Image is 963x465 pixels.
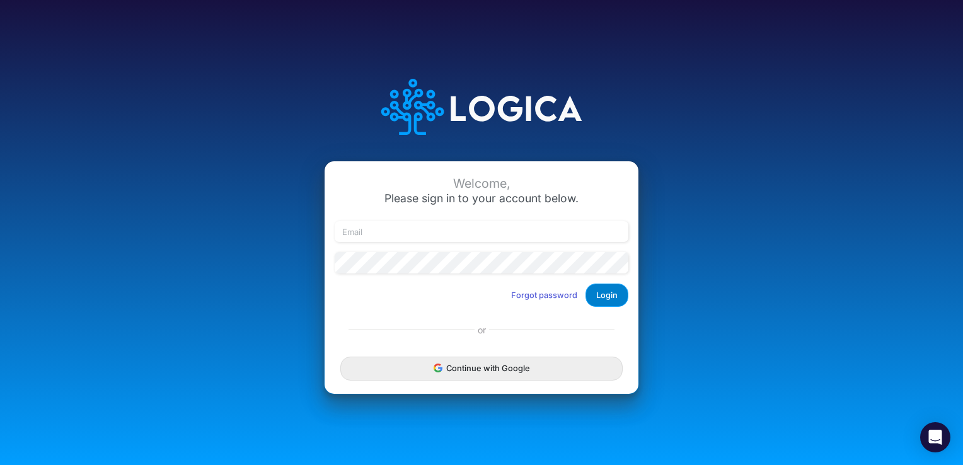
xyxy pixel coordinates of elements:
[920,422,950,452] div: Open Intercom Messenger
[335,221,628,243] input: Email
[335,176,628,191] div: Welcome,
[503,285,585,306] button: Forgot password
[585,284,628,307] button: Login
[340,357,623,380] button: Continue with Google
[384,192,579,205] span: Please sign in to your account below.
